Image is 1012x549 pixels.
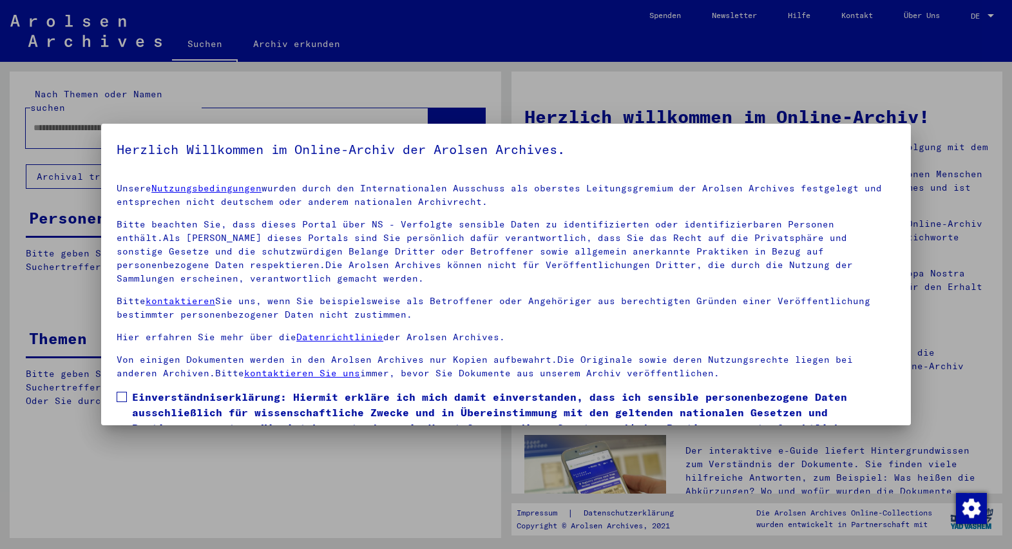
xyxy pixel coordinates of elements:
a: Datenrichtlinie [296,331,383,343]
p: Hier erfahren Sie mehr über die der Arolsen Archives. [117,331,895,344]
img: Zustimmung ändern [956,493,987,524]
a: kontaktieren [146,295,215,307]
a: kontaktieren Sie uns [244,367,360,379]
p: Unsere wurden durch den Internationalen Ausschuss als oberstes Leitungsgremium der Arolsen Archiv... [117,182,895,209]
p: Bitte Sie uns, wenn Sie beispielsweise als Betroffener oder Angehöriger aus berechtigten Gründen ... [117,294,895,322]
a: Nutzungsbedingungen [151,182,262,194]
p: Bitte beachten Sie, dass dieses Portal über NS - Verfolgte sensible Daten zu identifizierten oder... [117,218,895,285]
div: Zustimmung ändern [955,492,986,523]
h5: Herzlich Willkommen im Online-Archiv der Arolsen Archives. [117,139,895,160]
p: Von einigen Dokumenten werden in den Arolsen Archives nur Kopien aufbewahrt.Die Originale sowie d... [117,353,895,380]
span: Einverständniserklärung: Hiermit erkläre ich mich damit einverstanden, dass ich sensible personen... [132,389,895,451]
